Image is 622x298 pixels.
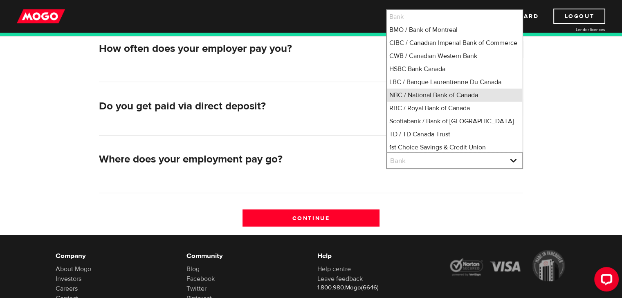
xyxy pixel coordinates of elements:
[317,251,436,261] h6: Help
[56,275,81,283] a: Investors
[387,62,522,76] li: HSBC Bank Canada
[387,115,522,128] li: Scotiabank / Bank of [GEOGRAPHIC_DATA]
[56,251,174,261] h6: Company
[186,265,200,273] a: Blog
[56,285,78,293] a: Careers
[494,9,539,24] a: Dashboard
[317,265,351,273] a: Help centre
[99,100,379,113] h2: Do you get paid via direct deposit?
[387,141,522,154] li: 1st Choice Savings & Credit Union
[387,102,522,115] li: RBC / Royal Bank of Canada
[317,284,436,292] p: 1.800.980.Mogo(6646)
[387,49,522,62] li: CWB / Canadian Western Bank
[186,275,215,283] a: Facebook
[99,153,379,166] h2: Where does your employment pay go?
[186,251,305,261] h6: Community
[588,264,622,298] iframe: LiveChat chat widget
[387,36,522,49] li: CIBC / Canadian Imperial Bank of Commerce
[17,9,65,24] img: mogo_logo-11ee424be714fa7cbb0f0f49df9e16ec.png
[448,250,567,282] img: legal-icons-92a2ffecb4d32d839781d1b4e4802d7b.png
[387,128,522,141] li: TD / TD Canada Trust
[387,23,522,36] li: BMO / Bank of Montreal
[317,275,363,283] a: Leave feedback
[243,209,379,227] input: Continue
[56,265,91,273] a: About Mogo
[387,76,522,89] li: LBC / Banque Laurentienne Du Canada
[553,9,605,24] a: Logout
[387,89,522,102] li: NBC / National Bank of Canada
[186,285,207,293] a: Twitter
[99,42,379,55] h2: How often does your employer pay you?
[544,27,605,33] a: Lender licences
[387,10,522,23] li: Bank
